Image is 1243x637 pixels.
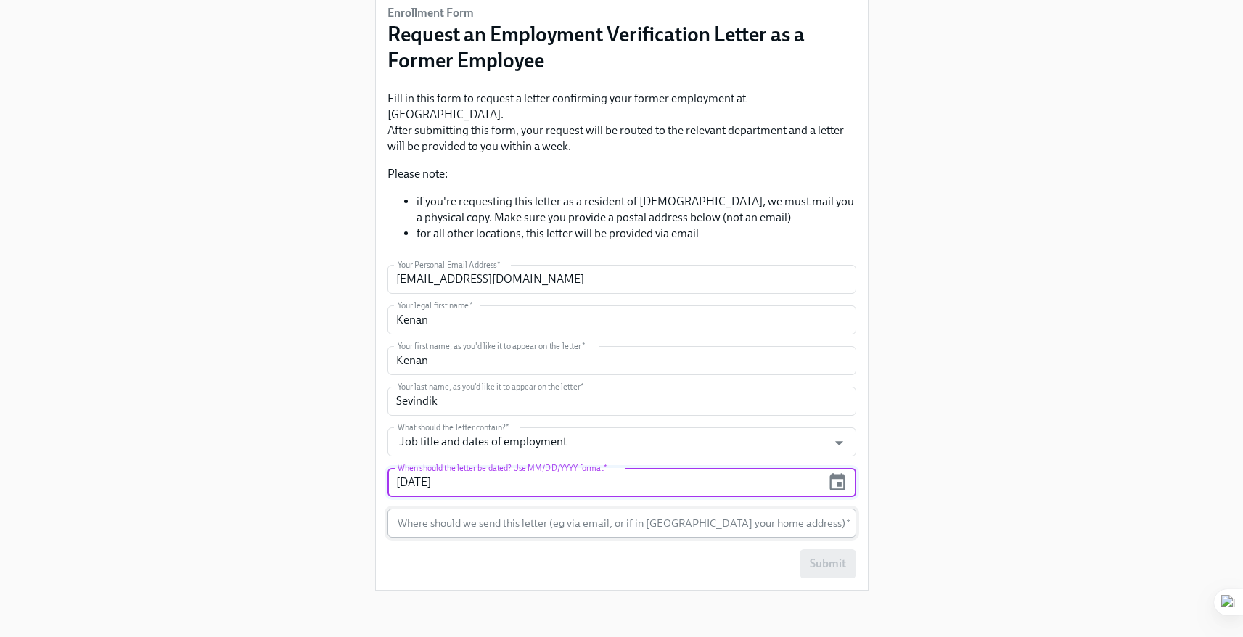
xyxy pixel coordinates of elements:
[828,432,850,454] button: Open
[417,194,856,226] li: if you're requesting this letter as a resident of [DEMOGRAPHIC_DATA], we must mail you a physical...
[387,166,856,182] p: Please note:
[387,21,856,73] h3: Request an Employment Verification Letter as a Former Employee
[387,5,856,21] h6: Enrollment Form
[417,226,856,242] li: for all other locations, this letter will be provided via email
[387,468,822,497] input: MM/DD/YYYY
[387,91,856,155] p: Fill in this form to request a letter confirming your former employment at [GEOGRAPHIC_DATA]. Aft...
